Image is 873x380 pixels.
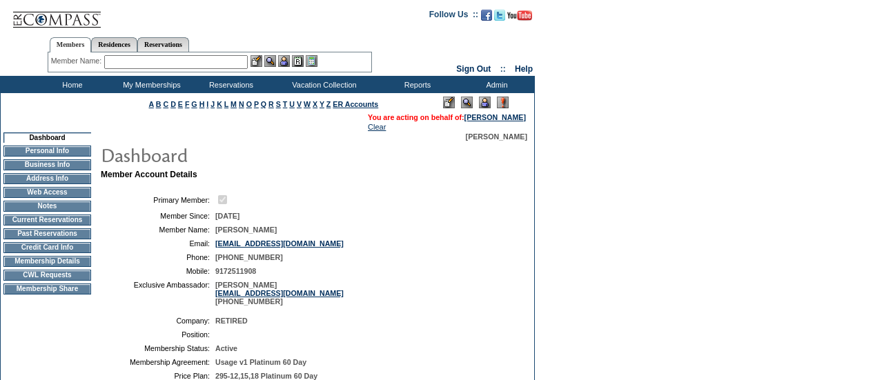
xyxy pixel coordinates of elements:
img: View [264,55,276,67]
a: Become our fan on Facebook [481,14,492,22]
span: [PERSON_NAME] [PHONE_NUMBER] [215,281,344,306]
span: [PERSON_NAME] [466,132,527,141]
a: [EMAIL_ADDRESS][DOMAIN_NAME] [215,239,344,248]
span: RETIRED [215,317,248,325]
a: ER Accounts [333,100,378,108]
img: Reservations [292,55,304,67]
img: Subscribe to our YouTube Channel [507,10,532,21]
a: Z [326,100,331,108]
span: You are acting on behalf of: [368,113,526,121]
span: :: [500,64,506,74]
td: Mobile: [106,267,210,275]
td: CWL Requests [3,270,91,281]
span: 9172511908 [215,267,256,275]
td: Reports [376,76,455,93]
a: R [268,100,274,108]
div: Member Name: [51,55,104,67]
td: Price Plan: [106,372,210,380]
span: [PHONE_NUMBER] [215,253,283,261]
a: Reservations [137,37,189,52]
td: Membership Status: [106,344,210,352]
a: Q [261,100,266,108]
a: Clear [368,123,386,131]
td: My Memberships [110,76,190,93]
td: Primary Member: [106,193,210,206]
a: M [230,100,237,108]
b: Member Account Details [101,170,197,179]
span: 295-12,15,18 Platinum 60 Day [215,372,317,380]
a: D [170,100,176,108]
a: X [313,100,317,108]
a: Subscribe to our YouTube Channel [507,14,532,22]
a: P [254,100,259,108]
img: Edit Mode [443,97,455,108]
span: Active [215,344,237,352]
td: Email: [106,239,210,248]
td: Current Reservations [3,214,91,226]
span: Usage v1 Platinum 60 Day [215,358,306,366]
td: Vacation Collection [269,76,376,93]
td: Follow Us :: [429,8,478,25]
td: Past Reservations [3,228,91,239]
td: Web Access [3,187,91,198]
a: Residences [91,37,137,52]
td: Exclusive Ambassador: [106,281,210,306]
a: J [210,100,215,108]
img: Follow us on Twitter [494,10,505,21]
td: Member Since: [106,212,210,220]
img: pgTtlDashboard.gif [100,141,376,168]
span: [DATE] [215,212,239,220]
td: Membership Share [3,283,91,294]
a: Follow us on Twitter [494,14,505,22]
a: S [276,100,281,108]
span: [PERSON_NAME] [215,226,277,234]
a: L [224,100,228,108]
td: Membership Details [3,256,91,267]
a: V [297,100,302,108]
a: [EMAIL_ADDRESS][DOMAIN_NAME] [215,289,344,297]
td: Reservations [190,76,269,93]
td: Business Info [3,159,91,170]
a: U [289,100,295,108]
td: Membership Agreement: [106,358,210,366]
td: Credit Card Info [3,242,91,253]
img: b_edit.gif [251,55,262,67]
img: Impersonate [479,97,491,108]
td: Company: [106,317,210,325]
a: W [304,100,311,108]
img: b_calculator.gif [306,55,317,67]
img: Become our fan on Facebook [481,10,492,21]
td: Dashboard [3,132,91,143]
a: H [199,100,205,108]
td: Admin [455,76,535,93]
a: K [217,100,222,108]
img: Impersonate [278,55,290,67]
a: C [163,100,168,108]
a: T [283,100,288,108]
td: Position: [106,330,210,339]
a: O [246,100,252,108]
img: Log Concern/Member Elevation [497,97,509,108]
td: Address Info [3,173,91,184]
a: Y [320,100,324,108]
a: Help [515,64,533,74]
a: F [185,100,190,108]
td: Home [31,76,110,93]
a: I [206,100,208,108]
a: N [239,100,244,108]
td: Member Name: [106,226,210,234]
td: Phone: [106,253,210,261]
td: Personal Info [3,146,91,157]
a: G [191,100,197,108]
a: A [149,100,154,108]
img: View Mode [461,97,473,108]
a: Sign Out [456,64,491,74]
a: B [156,100,161,108]
a: Members [50,37,92,52]
a: [PERSON_NAME] [464,113,526,121]
a: E [178,100,183,108]
td: Notes [3,201,91,212]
